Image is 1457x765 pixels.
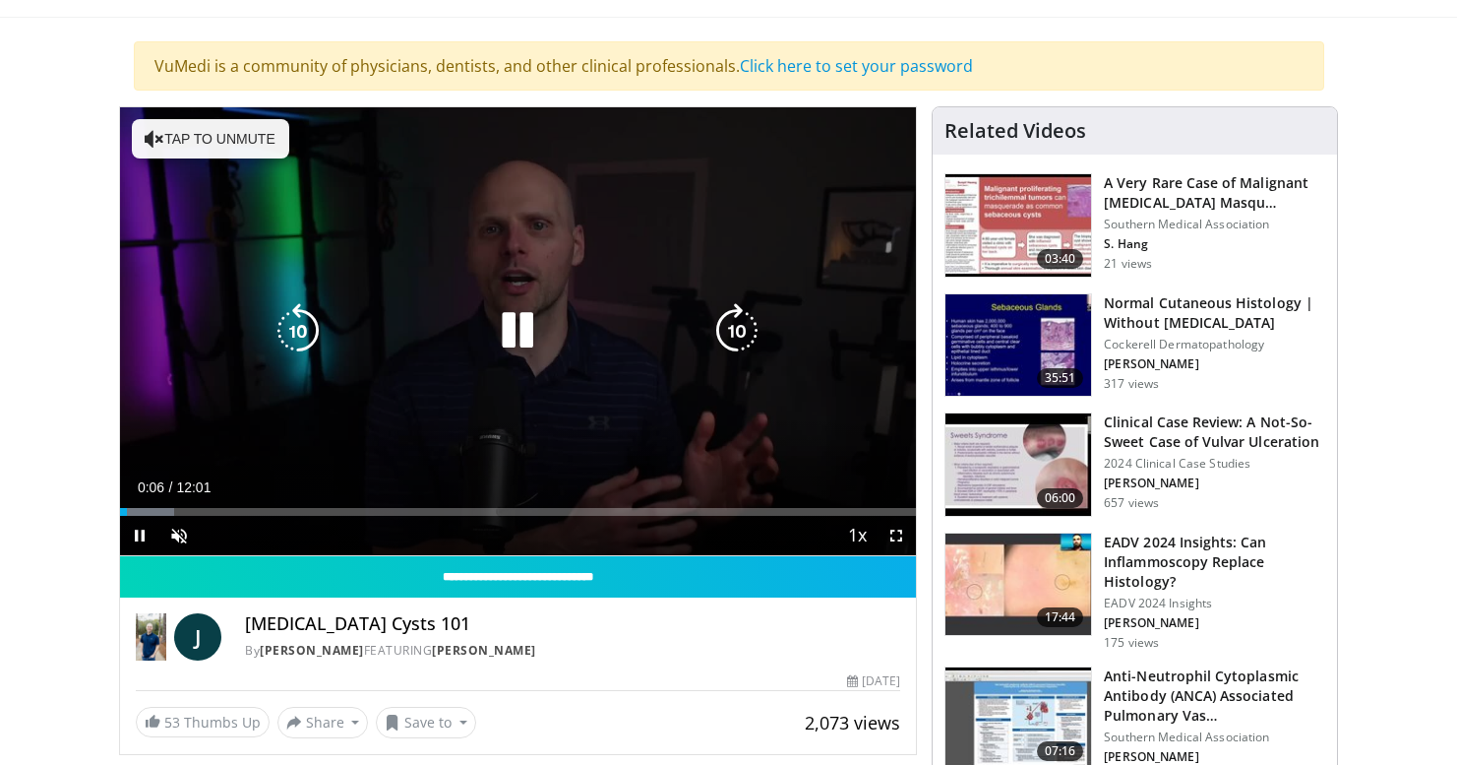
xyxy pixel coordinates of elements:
h3: A Very Rare Case of Malignant [MEDICAL_DATA] Masqu… [1104,173,1325,213]
span: 0:06 [138,479,164,495]
a: 17:44 EADV 2024 Insights: Can Inflammoscopy Replace Histology? EADV 2024 Insights [PERSON_NAME] 1... [944,533,1325,651]
span: 53 [164,713,180,732]
span: 17:44 [1037,607,1084,627]
div: Progress Bar [120,508,917,516]
span: 35:51 [1037,368,1084,388]
h3: Clinical Case Review: A Not-So-Sweet Case of Vulvar Ulceration [1104,413,1325,452]
button: Playback Rate [837,516,877,555]
button: Unmute [159,516,199,555]
h3: Anti-Neutrophil Cytoplasmic Antibody (ANCA) Associated Pulmonary Vas… [1104,667,1325,726]
span: 2,073 views [805,711,900,734]
img: 15a2a6c9-b512-40ee-91fa-a24d648bcc7f.150x105_q85_crop-smart_upscale.jpg [945,174,1091,277]
a: J [174,613,221,661]
span: 03:40 [1037,249,1084,269]
img: cd4a92e4-2b31-4376-97fb-4364d1c8cf52.150x105_q85_crop-smart_upscale.jpg [945,294,1091,397]
p: [PERSON_NAME] [1104,615,1325,631]
p: [PERSON_NAME] [1104,356,1325,372]
img: Dr. Jordan Rennicke [136,613,167,661]
img: 2e26c7c5-ede0-4b44-894d-3a9364780452.150x105_q85_crop-smart_upscale.jpg [945,414,1091,516]
h3: Normal Cutaneous Histology | Without [MEDICAL_DATA] [1104,293,1325,333]
p: 21 views [1104,256,1152,272]
button: Tap to unmute [132,119,289,159]
a: 06:00 Clinical Case Review: A Not-So-Sweet Case of Vulvar Ulceration 2024 Clinical Case Studies [... [944,413,1325,517]
p: 657 views [1104,495,1159,511]
p: Southern Medical Association [1104,217,1325,232]
div: By FEATURING [245,642,900,660]
span: 12:01 [176,479,211,495]
span: 07:16 [1037,741,1084,761]
a: 53 Thumbs Up [136,707,270,737]
div: VuMedi is a community of physicians, dentists, and other clinical professionals. [134,41,1324,91]
h3: EADV 2024 Insights: Can Inflammoscopy Replace Histology? [1104,533,1325,592]
p: EADV 2024 Insights [1104,596,1325,611]
p: 175 views [1104,635,1159,651]
h4: Related Videos [944,119,1086,143]
a: 35:51 Normal Cutaneous Histology | Without [MEDICAL_DATA] Cockerell Dermatopathology [PERSON_NAME... [944,293,1325,398]
p: [PERSON_NAME] [1104,476,1325,491]
p: Cockerell Dermatopathology [1104,337,1325,352]
button: Share [277,707,369,738]
p: Southern Medical Association [1104,730,1325,745]
img: 21dd94d6-2aa4-4e90-8e67-e9d24ce83a66.150x105_q85_crop-smart_upscale.jpg [945,534,1091,636]
p: 317 views [1104,376,1159,392]
video-js: Video Player [120,107,917,556]
a: [PERSON_NAME] [260,642,364,659]
a: Click here to set your password [740,55,973,77]
button: Fullscreen [877,516,916,555]
span: 06:00 [1037,488,1084,508]
button: Save to [376,707,476,738]
h4: [MEDICAL_DATA] Cysts 101 [245,613,900,635]
a: 03:40 A Very Rare Case of Malignant [MEDICAL_DATA] Masqu… Southern Medical Association S. Hang 21... [944,173,1325,278]
p: 2024 Clinical Case Studies [1104,456,1325,472]
a: [PERSON_NAME] [432,642,536,659]
span: / [169,479,173,495]
p: [PERSON_NAME] [1104,749,1325,765]
div: [DATE] [847,672,900,690]
button: Pause [120,516,159,555]
p: S. Hang [1104,236,1325,252]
